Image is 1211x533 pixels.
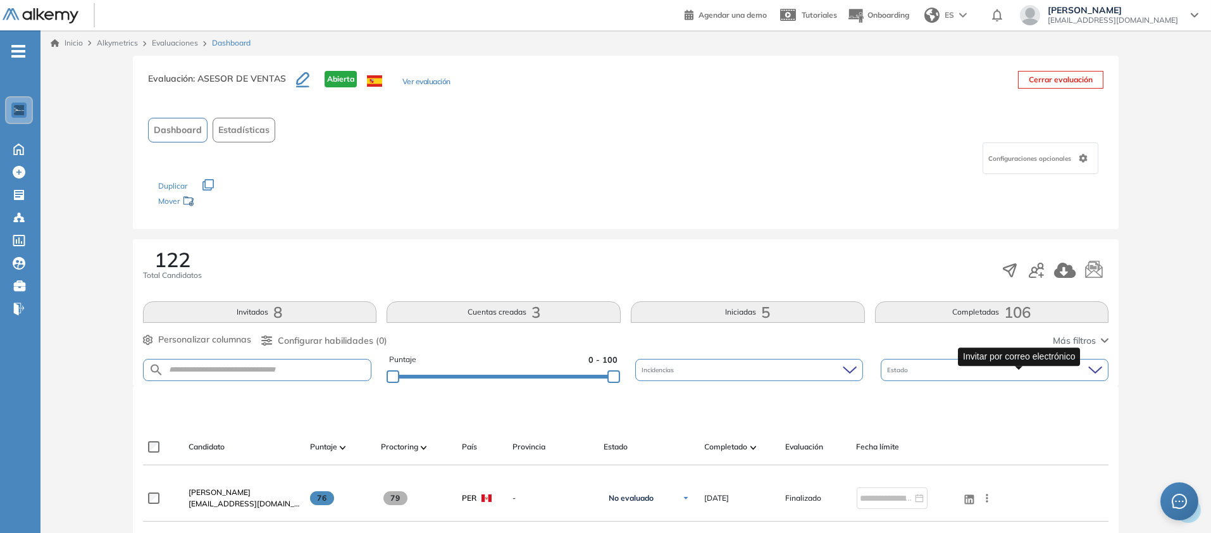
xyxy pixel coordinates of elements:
span: Onboarding [867,10,909,20]
span: Candidato [189,441,225,453]
span: Estadísticas [218,123,270,137]
button: Configurar habilidades (0) [261,334,387,348]
span: ES [945,9,954,21]
button: Personalizar columnas [143,333,251,346]
div: Mover [158,191,285,214]
span: Fecha límite [857,441,900,453]
span: Provincia [512,441,545,453]
span: [PERSON_NAME] [1048,5,1178,15]
a: Evaluaciones [152,38,198,47]
span: No evaluado [609,493,654,503]
h3: Evaluación [148,71,296,97]
span: Evaluación [786,441,824,453]
button: Cerrar evaluación [1018,71,1103,89]
span: : ASESOR DE VENTAS [193,73,286,84]
span: [EMAIL_ADDRESS][DOMAIN_NAME] [1048,15,1178,25]
span: Incidencias [642,365,676,375]
span: [EMAIL_ADDRESS][DOMAIN_NAME] [189,498,300,510]
span: 79 [383,491,408,505]
span: Estado [887,365,910,375]
button: Invitados8 [143,301,377,323]
span: Abierta [325,71,357,87]
button: Ver evaluación [402,76,450,89]
a: Inicio [51,37,83,49]
span: [DATE] [705,492,730,504]
span: Finalizado [786,492,822,504]
img: [missing "en.ARROW_ALT" translation] [750,446,757,449]
span: Tutoriales [802,10,837,20]
span: Personalizar columnas [158,333,251,346]
div: Estado [881,359,1109,381]
div: Invitar por correo electrónico [958,348,1080,366]
span: Agendar una demo [699,10,767,20]
img: ESP [367,75,382,87]
img: https://assets.alkemy.org/workspaces/1802/d452bae4-97f6-47ab-b3bf-1c40240bc960.jpg [14,105,24,115]
a: [PERSON_NAME] [189,487,300,498]
span: 76 [310,491,335,505]
span: Completado [705,441,748,453]
span: - [512,492,593,504]
button: Más filtros [1053,334,1109,348]
span: Proctoring [381,441,418,453]
span: Configurar habilidades (0) [278,334,387,348]
span: Total Candidatos [143,270,202,281]
img: PER [481,494,492,502]
span: Más filtros [1053,334,1096,348]
span: message [1172,494,1187,509]
div: Configuraciones opcionales [983,142,1098,174]
span: Estado [604,441,628,453]
img: world [924,8,940,23]
a: Agendar una demo [685,6,767,22]
span: País [462,441,477,453]
span: Dashboard [212,37,251,49]
span: Configuraciones opcionales [988,154,1074,163]
i: - [11,50,25,53]
span: PER [462,492,476,504]
button: Cuentas creadas3 [387,301,621,323]
img: SEARCH_ALT [149,362,164,378]
button: Onboarding [847,2,909,29]
img: arrow [959,13,967,18]
button: Estadísticas [213,118,275,142]
button: Iniciadas5 [631,301,865,323]
span: 0 - 100 [588,354,618,366]
span: Puntaje [389,354,416,366]
span: [PERSON_NAME] [189,487,251,497]
button: Dashboard [148,118,208,142]
span: Duplicar [158,181,187,191]
span: Puntaje [310,441,337,453]
button: Completadas106 [875,301,1109,323]
img: [missing "en.ARROW_ALT" translation] [340,446,346,449]
img: Logo [3,8,78,24]
div: Incidencias [635,359,863,381]
span: Dashboard [154,123,202,137]
span: 122 [154,249,190,270]
span: Alkymetrics [97,38,138,47]
img: Ícono de flecha [682,494,690,502]
img: [missing "en.ARROW_ALT" translation] [421,446,427,449]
